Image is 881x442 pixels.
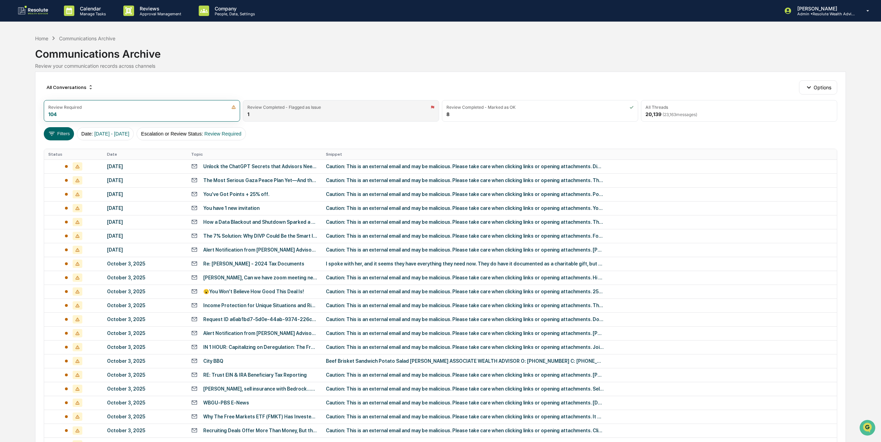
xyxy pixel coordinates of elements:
img: logo [17,5,50,16]
iframe: Open customer support [859,419,878,438]
div: 8 [446,111,450,117]
img: icon [231,105,236,109]
div: Start new chat [24,54,114,60]
div: Caution: This is an external email and may be malicious. Please take care when clicking links or ... [326,233,604,239]
div: October 3, 2025 [107,261,183,267]
div: [PERSON_NAME], sell insurance with Bedrock...Medicare/Life & Retirement [203,386,318,392]
div: Home [35,35,48,41]
div: [DATE] [107,205,183,211]
img: icon [430,105,435,109]
div: October 3, 2025 [107,428,183,433]
span: Attestations [57,88,86,95]
div: You’ve Got Points + 25% off. [203,191,270,197]
div: Caution: This is an external email and may be malicious. Please take care when clicking links or ... [326,303,604,308]
div: WBGU-PBS E-News [203,400,249,406]
div: Review your communication records across channels [35,63,846,69]
div: 1 [247,111,249,117]
button: Options [799,80,837,94]
div: 🗄️ [50,89,56,94]
div: [DATE] [107,178,183,183]
div: Review Completed - Flagged as Issue [247,105,321,110]
p: Manage Tasks [74,11,109,16]
span: [DATE] - [DATE] [94,131,129,137]
div: Caution: This is an external email and may be malicious. Please take care when clicking links or ... [326,344,604,350]
div: Why The Free Markets ETF (FMKT) Has Invested in Peabody Energy (BTU) [203,414,318,419]
div: October 3, 2025 [107,400,183,406]
div: [DATE] [107,164,183,169]
div: I spoke with her, and it seems they have everything they need now. They do have it documented as ... [326,261,604,267]
p: How can we help? [7,15,126,26]
div: October 3, 2025 [107,289,183,294]
div: Alert Notification from [PERSON_NAME] Advisor Services [203,330,318,336]
div: 😮You Won’t Believe How Good This Deal Is! [203,289,304,294]
p: Calendar [74,6,109,11]
div: Recruiting Deals Offer More Than Money, But the Money's Really Good, Too [203,428,318,433]
span: ( 23,163 messages) [662,112,697,117]
div: [PERSON_NAME], Can we have zoom meeting next week? [203,275,318,280]
div: Caution: This is an external email and may be malicious. Please take care when clicking links or ... [326,247,604,253]
div: Income Protection for Unique Situations and Risks [203,303,318,308]
div: All Threads [645,105,668,110]
div: October 3, 2025 [107,386,183,392]
div: Caution: This is an external email and may be malicious. Please take care when clicking links or ... [326,289,604,294]
div: 🖐️ [7,89,13,94]
span: Data Lookup [14,101,44,108]
th: Date [103,149,187,159]
div: [DATE] [107,219,183,225]
div: Caution: This is an external email and may be malicious. Please take care when clicking links or ... [326,164,604,169]
div: The 7% Solution: Why DIVP Could Be the Smart Income Play for a Value-Starved Market [203,233,318,239]
div: Caution: This is an external email and may be malicious. Please take care when clicking links or ... [326,178,604,183]
div: You have 1 new invitation [203,205,260,211]
div: Request ID a6ab1bd7-5d0e-44ab-9374-226c0606f9ae was resolved. [203,317,318,322]
div: Communications Archive [35,42,846,60]
div: [DATE] [107,233,183,239]
button: Start new chat [118,56,126,64]
div: October 3, 2025 [107,317,183,322]
div: Caution: This is an external email and may be malicious. Please take care when clicking links or ... [326,414,604,419]
div: Re: [PERSON_NAME] - 2024 Tax Documents [203,261,304,267]
div: October 3, 2025 [107,414,183,419]
div: October 3, 2025 [107,275,183,280]
div: How a Data Blackout and Shutdown Sparked a Market Rally [203,219,318,225]
div: Alert Notification from [PERSON_NAME] Advisor Services [203,247,318,253]
div: Caution: This is an external email and may be malicious. Please take care when clicking links or ... [326,275,604,280]
a: 🖐️Preclearance [4,85,48,98]
button: Date:[DATE] - [DATE] [77,127,134,140]
div: Review Completed - Marked as OK [446,105,516,110]
div: Caution: This is an external email and may be malicious. Please take care when clicking links or ... [326,219,604,225]
div: 20,139 [645,111,697,117]
div: The Most Serious Gaza Peace Plan Yet—And the Political Earthquake It Could Trigger [203,178,318,183]
div: Beef Brisket Sandwich Potato Salad [PERSON_NAME] ASSOCIATE WEALTH ADVISOR O: [PHONE_NUMBER] C: [P... [326,358,604,364]
div: [DATE] [107,191,183,197]
div: October 3, 2025 [107,358,183,364]
div: We're available if you need us! [24,60,88,66]
div: [DATE] [107,247,183,253]
div: Caution: This is an external email and may be malicious. Please take care when clicking links or ... [326,400,604,406]
a: 🗄️Attestations [48,85,89,98]
div: Caution: This is an external email and may be malicious. Please take care when clicking links or ... [326,386,604,392]
span: Pylon [69,118,84,123]
p: [PERSON_NAME] [792,6,856,11]
th: Topic [187,149,322,159]
button: Filters [44,127,74,140]
span: Review Required [204,131,241,137]
img: 1746055101610-c473b297-6a78-478c-a979-82029cc54cd1 [7,54,19,66]
div: Caution: This is an external email and may be malicious. Please take care when clicking links or ... [326,428,604,433]
p: Approval Management [134,11,185,16]
div: RE: Trust EIN & IRA Beneficiary Tax Reporting [203,372,307,378]
div: Communications Archive [59,35,115,41]
div: October 3, 2025 [107,330,183,336]
div: IN 1 HOUR: Capitalizing on Deregulation: The Free Markets ETF Strategy [203,344,318,350]
div: Caution: This is an external email and may be malicious. Please take care when clicking links or ... [326,372,604,378]
div: October 3, 2025 [107,303,183,308]
div: Review Required [48,105,82,110]
p: People, Data, Settings [209,11,258,16]
a: 🔎Data Lookup [4,98,47,111]
div: October 3, 2025 [107,372,183,378]
div: Caution: This is an external email and may be malicious. Please take care when clicking links or ... [326,205,604,211]
p: Company [209,6,258,11]
button: Escalation or Review Status:Review Required [137,127,246,140]
div: October 3, 2025 [107,344,183,350]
